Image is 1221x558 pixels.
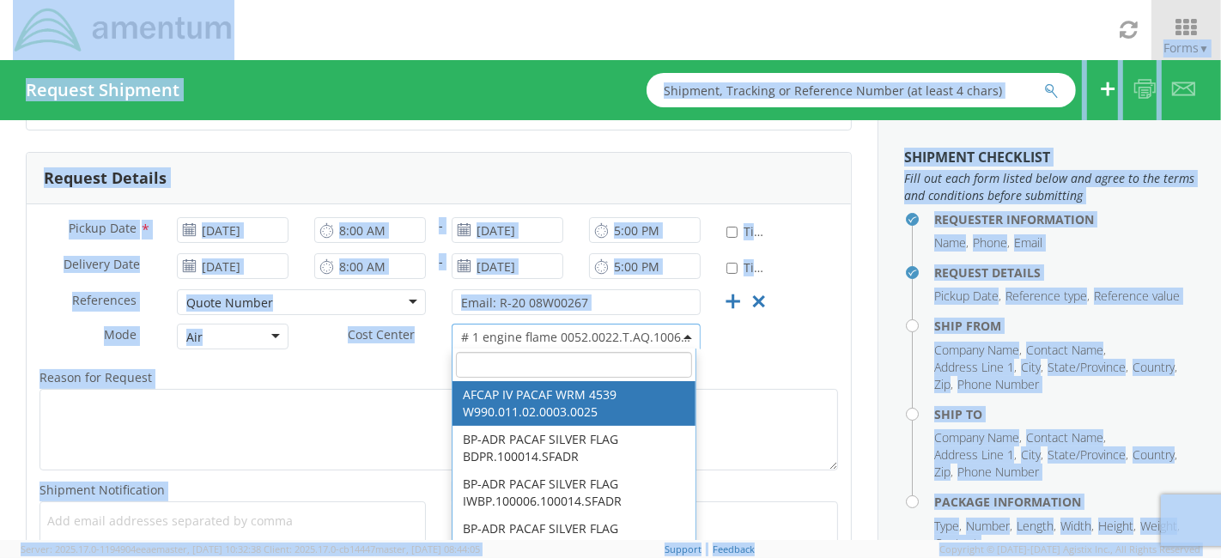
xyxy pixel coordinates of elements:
[934,429,1022,446] li: Company Name
[1094,288,1180,305] li: Reference value
[1060,518,1094,535] li: Width
[1026,429,1106,446] li: Contact Name
[934,342,1022,359] li: Company Name
[1021,446,1043,464] li: City
[973,234,1010,252] li: Phone
[44,170,167,187] h3: Request Details
[904,170,1195,204] span: Fill out each form listed below and agree to the terms and conditions before submitting
[375,543,480,555] span: master, [DATE] 08:44:05
[726,221,769,240] label: Time Definite
[1133,446,1177,464] li: Country
[26,81,179,100] h4: Request Shipment
[726,257,769,276] label: Time Definite
[47,513,418,530] span: Add email addresses separated by comma
[453,470,696,515] li: BP-ADR PACAF SILVER FLAG IWBP.100006.100014.SFADR
[69,220,137,236] span: Pickup Date
[939,543,1200,556] span: Copyright © [DATE]-[DATE] Agistix Inc., All Rights Reserved
[934,408,1195,421] h4: Ship To
[934,446,1017,464] li: Address Line 1
[452,324,701,349] span: # 1 engine flame 0052.0022.T.AQ.1006AB.PC.10857
[1140,518,1180,535] li: Weight
[1199,41,1209,56] span: ▼
[186,329,203,346] div: Air
[21,543,261,555] span: Server: 2025.17.0-1194904eeae
[1048,359,1128,376] li: State/Province
[186,294,273,312] div: Quote Number
[264,543,480,555] span: Client: 2025.17.0-cb14447
[1098,518,1136,535] li: Height
[156,543,261,555] span: master, [DATE] 10:32:38
[934,288,1001,305] li: Pickup Date
[934,234,969,252] li: Name
[647,73,1076,107] input: Shipment, Tracking or Reference Number (at least 4 chars)
[934,266,1195,279] h4: Request Details
[72,292,137,308] span: References
[348,326,415,346] span: Cost Center
[1014,234,1042,252] li: Email
[13,6,234,54] img: dyn-intl-logo-049831509241104b2a82.png
[1026,342,1106,359] li: Contact Name
[934,376,953,393] li: Zip
[934,213,1195,226] h4: Requester Information
[64,256,140,276] span: Delivery Date
[934,359,1017,376] li: Address Line 1
[1133,359,1177,376] li: Country
[957,464,1039,481] li: Phone Number
[1021,359,1043,376] li: City
[1163,39,1209,56] span: Forms
[934,495,1195,508] h4: Package Information
[461,329,691,345] span: # 1 engine flame 0052.0022.T.AQ.1006AB.PC.10857
[453,381,696,426] li: AFCAP IV PACAF WRM 4539 W990.011.02.0003.0025
[39,369,152,385] span: Reason for Request
[934,518,962,535] li: Type
[39,482,165,498] span: Shipment Notification
[934,464,953,481] li: Zip
[665,543,702,555] a: Support
[104,326,137,343] span: Mode
[957,376,1039,393] li: Phone Number
[1017,518,1056,535] li: Length
[1048,446,1128,464] li: State/Province
[726,263,738,274] input: Time Definite
[713,543,755,555] a: Feedback
[966,518,1012,535] li: Number
[934,319,1195,332] h4: Ship From
[904,150,1195,166] h3: Shipment Checklist
[726,227,738,238] input: Time Definite
[453,426,696,470] li: BP-ADR PACAF SILVER FLAG BDPR.100014.SFADR
[1005,288,1090,305] li: Reference type
[934,535,978,552] li: Content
